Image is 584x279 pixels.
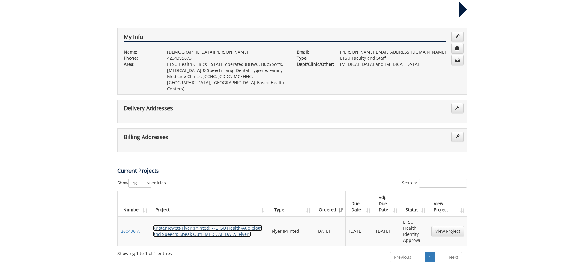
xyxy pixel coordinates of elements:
[167,55,288,61] p: 4234395073
[124,61,158,67] p: Area:
[340,61,460,67] p: [MEDICAL_DATA] and [MEDICAL_DATA]
[313,191,346,216] th: Ordered: activate to sort column ascending
[117,179,166,188] label: Show entries
[128,179,151,188] select: Showentries
[400,191,428,216] th: Status: activate to sort column ascending
[150,191,269,216] th: Project: activate to sort column ascending
[297,49,331,55] p: Email:
[425,252,435,262] a: 1
[167,61,288,92] p: ETSU Health Clinics - STATE-operated (BHWC, BucSports, [MEDICAL_DATA] & Speech-Lang, Dental Hygie...
[451,43,464,54] a: Change Password
[297,61,331,67] p: Dept/Clinic/Other:
[124,134,446,142] h4: Billing Addresses
[124,49,158,55] p: Name:
[124,105,446,113] h4: Delivery Addresses
[428,191,467,216] th: View Project: activate to sort column ascending
[124,34,446,42] h4: My Info
[451,103,464,113] a: Edit Addresses
[451,32,464,42] a: Edit Info
[313,216,346,246] td: [DATE]
[346,191,373,216] th: Due Date: activate to sort column ascending
[419,179,467,188] input: Search:
[117,248,172,257] div: Showing 1 to 1 of 1 entries
[431,226,464,236] a: View Project
[451,55,464,65] a: Change Communication Preferences
[124,55,158,61] p: Phone:
[346,216,373,246] td: [DATE]
[340,49,460,55] p: [PERSON_NAME][EMAIL_ADDRESS][DOMAIN_NAME]
[269,216,313,246] td: Flyer (Printed)
[390,252,415,262] a: Previous
[445,252,462,262] a: Next
[400,216,428,246] td: ETSU Health Identity Approval
[373,216,400,246] td: [DATE]
[451,132,464,142] a: Edit Addresses
[269,191,313,216] th: Type: activate to sort column ascending
[402,179,467,188] label: Search:
[340,55,460,61] p: ETSU Faculty and Staff
[118,191,150,216] th: Number: activate to sort column ascending
[121,228,140,234] a: 260436-A
[297,55,331,61] p: Type:
[117,167,467,175] p: Current Projects
[153,225,262,237] a: KristenJewett-Flyer (Printed) - (ETSU Health/Audiology and Speech: Speak Out! [MEDICAL_DATA] Flyer )
[167,49,288,55] p: [DEMOGRAPHIC_DATA][PERSON_NAME]
[373,191,400,216] th: Adj. Due Date: activate to sort column ascending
